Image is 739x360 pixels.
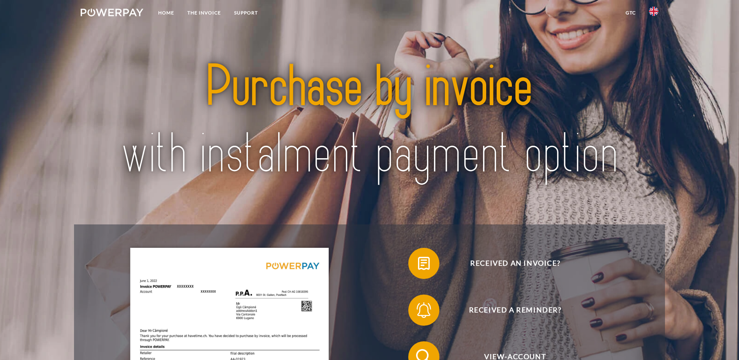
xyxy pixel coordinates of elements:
[228,6,265,20] a: Support
[181,6,228,20] a: THE INVOICE
[109,36,630,206] img: title-powerpay_en.svg
[408,248,611,279] button: Received an invoice?
[414,254,434,273] img: qb_bill.svg
[619,6,642,20] a: GTC
[408,295,611,326] button: Received a reminder?
[414,300,434,320] img: qb_bell.svg
[420,295,610,326] span: Received a reminder?
[420,248,610,279] span: Received an invoice?
[649,7,658,16] img: en
[152,6,181,20] a: Home
[81,9,143,16] img: logo-powerpay-white.svg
